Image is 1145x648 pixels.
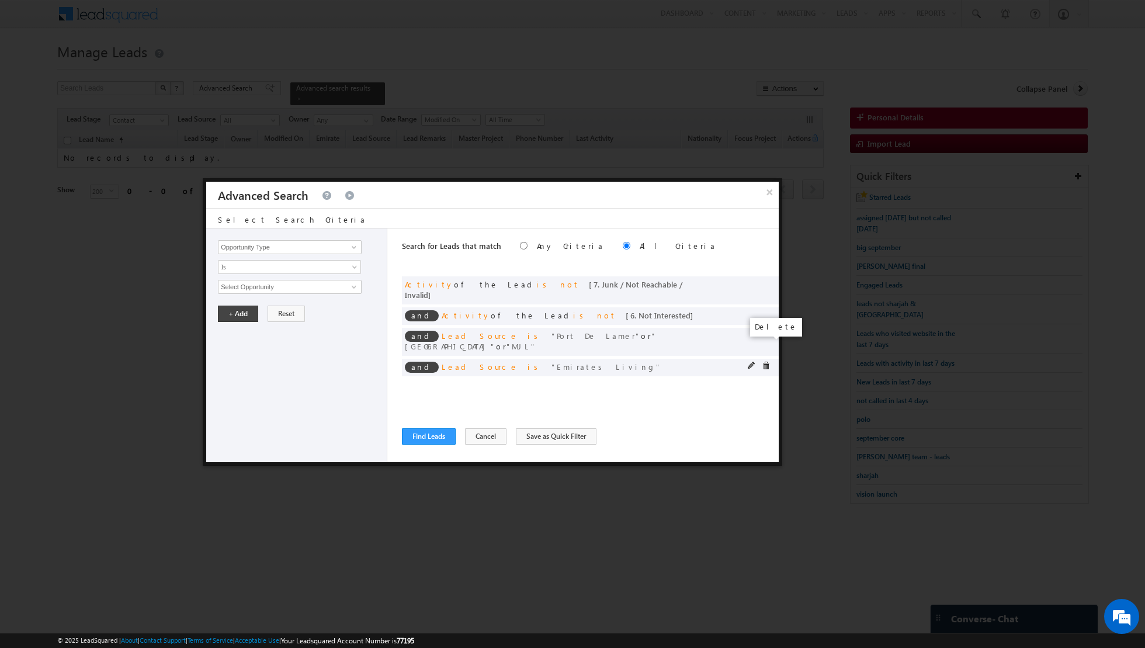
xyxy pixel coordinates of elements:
[188,636,233,644] a: Terms of Service
[218,240,362,254] input: Type to Search
[626,310,691,320] span: [ 6. Not Interested
[159,360,212,376] em: Start Chat
[397,636,414,645] span: 77195
[402,428,456,445] button: Find Leads
[218,306,258,322] button: + Add
[405,331,439,342] span: and
[345,241,360,253] a: Show All Items
[140,636,186,644] a: Contact Support
[218,260,361,274] a: Is
[218,262,345,272] span: Is
[442,362,518,372] span: Lead Source
[573,310,616,320] span: is not
[528,362,542,372] span: is
[405,331,657,351] span: or or
[405,331,657,351] span: [GEOGRAPHIC_DATA]
[528,331,542,341] span: is
[121,636,138,644] a: About
[516,428,596,445] button: Save as Quick Filter
[402,241,501,251] span: Search for Leads that match
[551,362,661,372] span: Emirates Living
[465,428,506,445] button: Cancel
[235,636,279,644] a: Acceptable Use
[536,279,580,289] span: is not
[750,318,802,337] div: Delete
[761,182,779,202] button: ×
[405,310,439,321] span: and
[281,636,414,645] span: Your Leadsquared Account Number is
[405,362,439,373] span: and
[405,279,682,300] span: of the Lead ]
[218,214,366,224] span: Select Search Criteria
[405,279,454,289] span: Activity
[218,182,308,208] h3: Advanced Search
[442,310,491,320] span: Activity
[20,61,49,77] img: d_60004797649_company_0_60004797649
[192,6,220,34] div: Minimize live chat window
[405,279,682,300] span: [ 7. Junk / Not Reachable / Invalid
[218,280,362,294] input: Type to Search
[15,108,213,351] textarea: Type your message and hit 'Enter'
[442,331,518,341] span: Lead Source
[57,635,414,646] span: © 2025 LeadSquared | | | | |
[345,281,360,293] a: Show All Items
[640,241,716,251] label: All Criteria
[442,310,699,320] span: of the Lead ]
[506,341,536,351] span: MJL
[268,306,305,322] button: Reset
[551,331,641,341] span: Port De Lamer
[537,241,604,251] label: Any Criteria
[61,61,196,77] div: Chat with us now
